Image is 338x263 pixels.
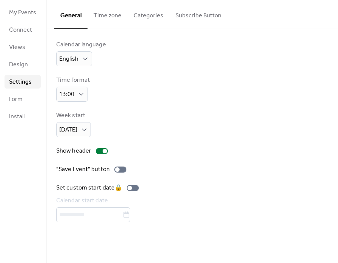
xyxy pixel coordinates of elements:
[9,78,32,87] span: Settings
[56,111,89,120] div: Week start
[59,89,74,100] span: 13:00
[9,60,28,69] span: Design
[5,23,41,37] a: Connect
[5,75,41,89] a: Settings
[56,76,90,85] div: Time format
[59,53,78,65] span: English
[9,112,25,121] span: Install
[9,95,23,104] span: Form
[9,26,32,35] span: Connect
[56,147,91,156] div: Show header
[59,124,77,136] span: [DATE]
[56,165,110,174] div: "Save Event" button
[56,40,106,49] div: Calendar language
[5,110,41,123] a: Install
[5,92,41,106] a: Form
[5,6,41,19] a: My Events
[9,43,25,52] span: Views
[5,58,41,71] a: Design
[5,40,41,54] a: Views
[9,8,36,17] span: My Events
